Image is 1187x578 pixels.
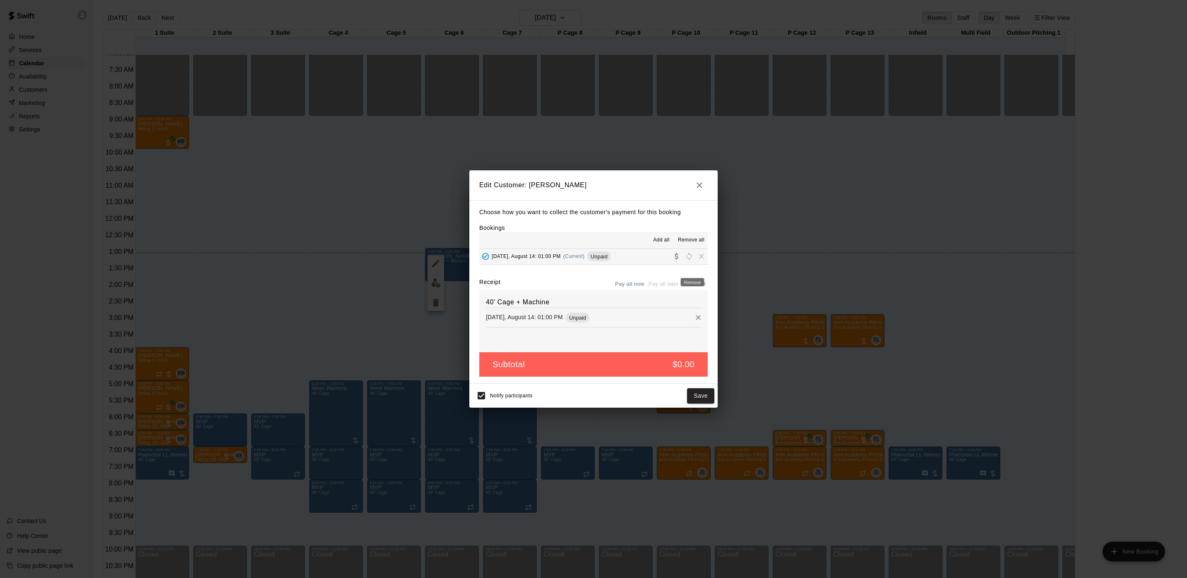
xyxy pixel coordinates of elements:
[479,249,708,264] button: Added - Collect Payment[DATE], August 14: 01:00 PM(Current)UnpaidCollect paymentRescheduleRemove
[587,253,611,260] span: Unpaid
[613,278,646,291] button: Pay all now
[479,225,505,231] label: Bookings
[492,253,561,259] span: [DATE], August 14: 01:00 PM
[678,236,704,244] span: Remove all
[695,253,708,259] span: Remove
[479,278,500,291] label: Receipt
[563,253,585,259] span: (Current)
[490,393,533,399] span: Notify participants
[687,388,714,404] button: Save
[469,170,718,200] h2: Edit Customer: [PERSON_NAME]
[479,207,708,217] p: Choose how you want to collect the customer's payment for this booking
[493,359,525,370] h5: Subtotal
[681,278,704,287] div: Remove
[648,234,675,247] button: Add all
[486,297,701,308] h6: 40’ Cage + Machine
[479,250,492,263] button: Added - Collect Payment
[486,313,563,321] p: [DATE], August 14: 01:00 PM
[670,253,683,259] span: Collect payment
[653,236,670,244] span: Add all
[675,234,708,247] button: Remove all
[566,315,589,321] span: Unpaid
[683,253,695,259] span: Reschedule
[673,359,694,370] h5: $0.00
[692,311,704,324] button: Remove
